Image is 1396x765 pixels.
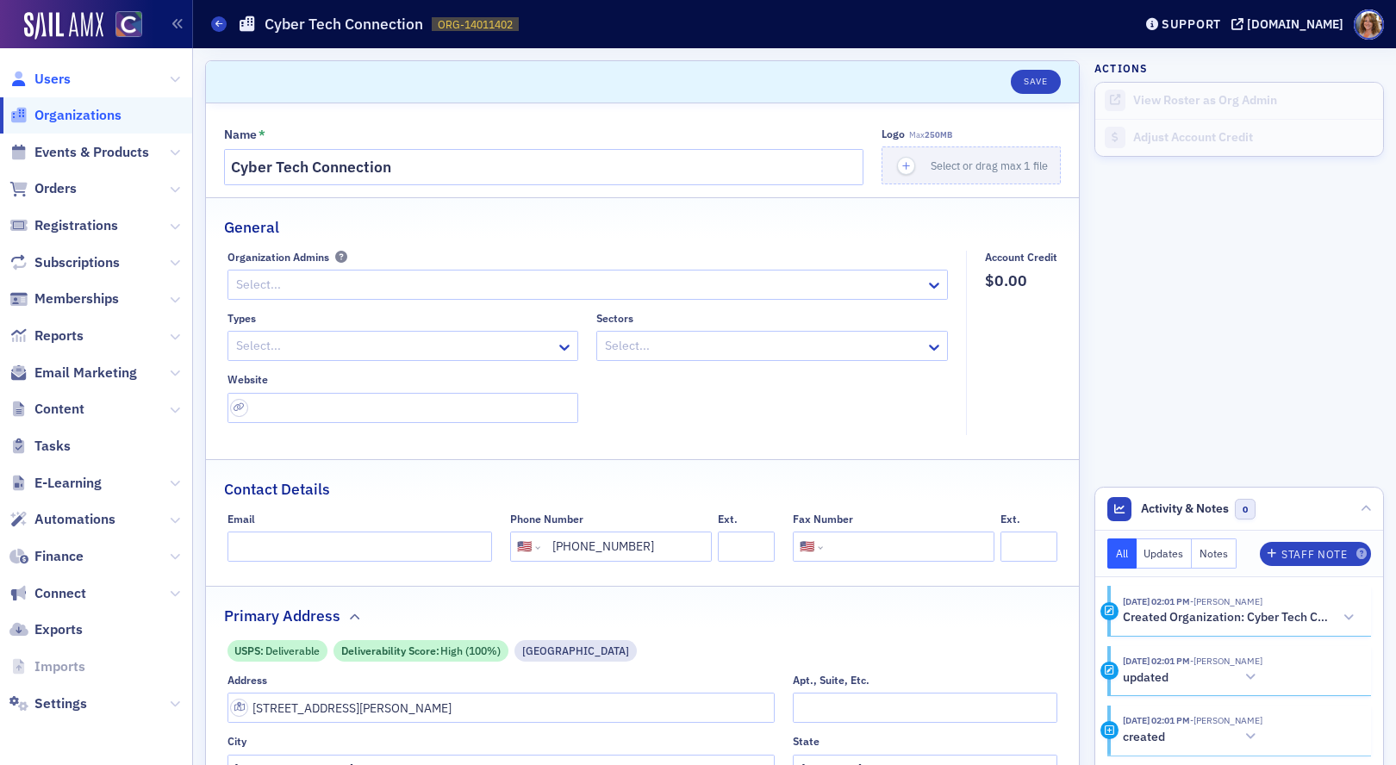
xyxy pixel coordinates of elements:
span: Connect [34,584,86,603]
a: View Homepage [103,11,142,40]
div: Update [1100,662,1119,680]
div: Address [227,674,267,687]
a: Users [9,70,71,89]
span: Select or drag max 1 file [931,159,1048,172]
img: SailAMX [24,12,103,40]
h5: Created Organization: Cyber Tech Connection [1123,610,1332,625]
span: E-Learning [34,474,102,493]
span: Cheryl Moss [1190,655,1262,667]
button: Staff Note [1260,542,1371,566]
abbr: This field is required [259,127,265,143]
div: USPS: Deliverable [227,640,327,662]
span: Organizations [34,106,122,125]
a: Imports [9,657,85,676]
time: 8/28/2025 02:01 PM [1123,595,1190,607]
a: Registrations [9,216,118,235]
span: Subscriptions [34,253,120,272]
h4: Actions [1094,60,1148,76]
a: Reports [9,327,84,345]
a: Adjust Account Credit [1095,119,1383,156]
div: Types [227,312,256,325]
span: Events & Products [34,143,149,162]
span: Activity & Notes [1141,500,1229,518]
time: 8/28/2025 02:01 PM [1123,714,1190,726]
a: Subscriptions [9,253,120,272]
time: 8/28/2025 02:01 PM [1123,655,1190,667]
span: Deliverability Score : [341,643,441,658]
button: created [1123,728,1262,746]
div: Website [227,373,268,386]
div: [DOMAIN_NAME] [1247,16,1343,32]
span: $0.00 [985,270,1057,292]
a: Exports [9,620,83,639]
div: Creation [1100,721,1119,739]
button: Notes [1192,538,1237,569]
div: Phone Number [510,513,583,526]
div: State [793,735,820,748]
div: Name [224,127,257,143]
div: Sectors [596,312,633,325]
div: Email [227,513,255,526]
a: Settings [9,694,87,713]
div: Residential Street [514,640,637,662]
a: Tasks [9,437,71,456]
span: Reports [34,327,84,345]
div: Organization Admins [227,251,329,264]
div: Adjust Account Credit [1133,130,1374,146]
h1: Cyber Tech Connection [265,14,423,34]
h2: Primary Address [224,605,340,627]
button: Save [1011,70,1060,94]
div: Ext. [1000,513,1020,526]
button: All [1107,538,1137,569]
h5: updated [1123,670,1169,686]
span: Exports [34,620,83,639]
span: Finance [34,547,84,566]
div: Logo [882,127,905,140]
button: [DOMAIN_NAME] [1231,18,1349,30]
div: Activity [1100,602,1119,620]
h2: General [224,216,279,239]
span: ORG-14011402 [438,17,513,32]
span: Imports [34,657,85,676]
span: Automations [34,510,115,529]
a: Automations [9,510,115,529]
span: Memberships [34,289,119,308]
a: Events & Products [9,143,149,162]
span: Registrations [34,216,118,235]
span: Cheryl Moss [1190,714,1262,726]
span: Tasks [34,437,71,456]
a: Email Marketing [9,364,137,382]
span: Max [909,129,952,140]
h2: Contact Details [224,478,330,501]
span: Users [34,70,71,89]
a: Organizations [9,106,122,125]
span: Email Marketing [34,364,137,382]
span: Orders [34,179,77,198]
span: USPS : [234,643,265,658]
a: E-Learning [9,474,102,493]
span: 250MB [925,129,952,140]
div: 🇺🇸 [517,538,532,556]
span: Profile [1354,9,1384,40]
div: Support [1162,16,1221,32]
h5: created [1123,730,1165,745]
div: Deliverability Score: High (100%) [333,640,508,662]
button: updated [1123,669,1262,687]
div: 🇺🇸 [800,538,814,556]
span: 0 [1235,499,1256,520]
div: City [227,735,246,748]
div: Account Credit [985,251,1057,264]
a: Connect [9,584,86,603]
div: Fax Number [793,513,853,526]
span: Content [34,400,84,419]
div: Staff Note [1281,550,1347,559]
a: Orders [9,179,77,198]
button: Created Organization: Cyber Tech Connection [1123,609,1359,627]
span: Settings [34,694,87,713]
button: Updates [1137,538,1193,569]
div: Apt., Suite, Etc. [793,674,869,687]
a: Memberships [9,289,119,308]
span: Cheryl Moss [1190,595,1262,607]
a: Content [9,400,84,419]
